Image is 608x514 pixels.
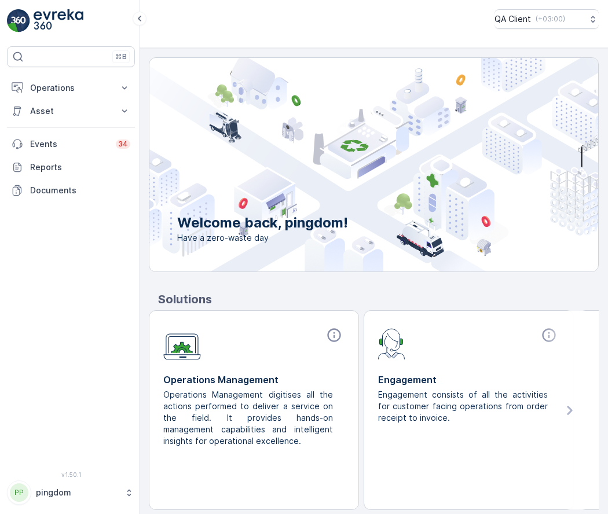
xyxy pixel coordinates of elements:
p: Events [30,138,109,150]
button: Asset [7,100,135,123]
img: logo_light-DOdMpM7g.png [34,9,83,32]
p: ( +03:00 ) [536,14,565,24]
p: Welcome back, pingdom! [177,214,348,232]
p: Operations Management digitises all the actions performed to deliver a service on the field. It p... [163,389,335,447]
p: QA Client [495,13,531,25]
p: ⌘B [115,52,127,61]
p: Documents [30,185,130,196]
p: Solutions [158,291,599,308]
p: Operations [30,82,112,94]
a: Documents [7,179,135,202]
a: Reports [7,156,135,179]
img: module-icon [163,327,201,360]
img: logo [7,9,30,32]
span: v 1.50.1 [7,471,135,478]
p: pingdom [36,487,119,498]
button: PPpingdom [7,480,135,505]
p: Operations Management [163,373,345,387]
a: Events34 [7,133,135,156]
p: Asset [30,105,112,117]
div: PP [10,483,28,502]
p: Reports [30,161,130,173]
button: Operations [7,76,135,100]
button: QA Client(+03:00) [495,9,599,29]
img: module-icon [378,327,405,359]
p: 34 [118,139,128,149]
p: Engagement consists of all the activities for customer facing operations from order receipt to in... [378,389,550,424]
p: Engagement [378,373,559,387]
span: Have a zero-waste day [177,232,348,244]
img: city illustration [97,58,598,271]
